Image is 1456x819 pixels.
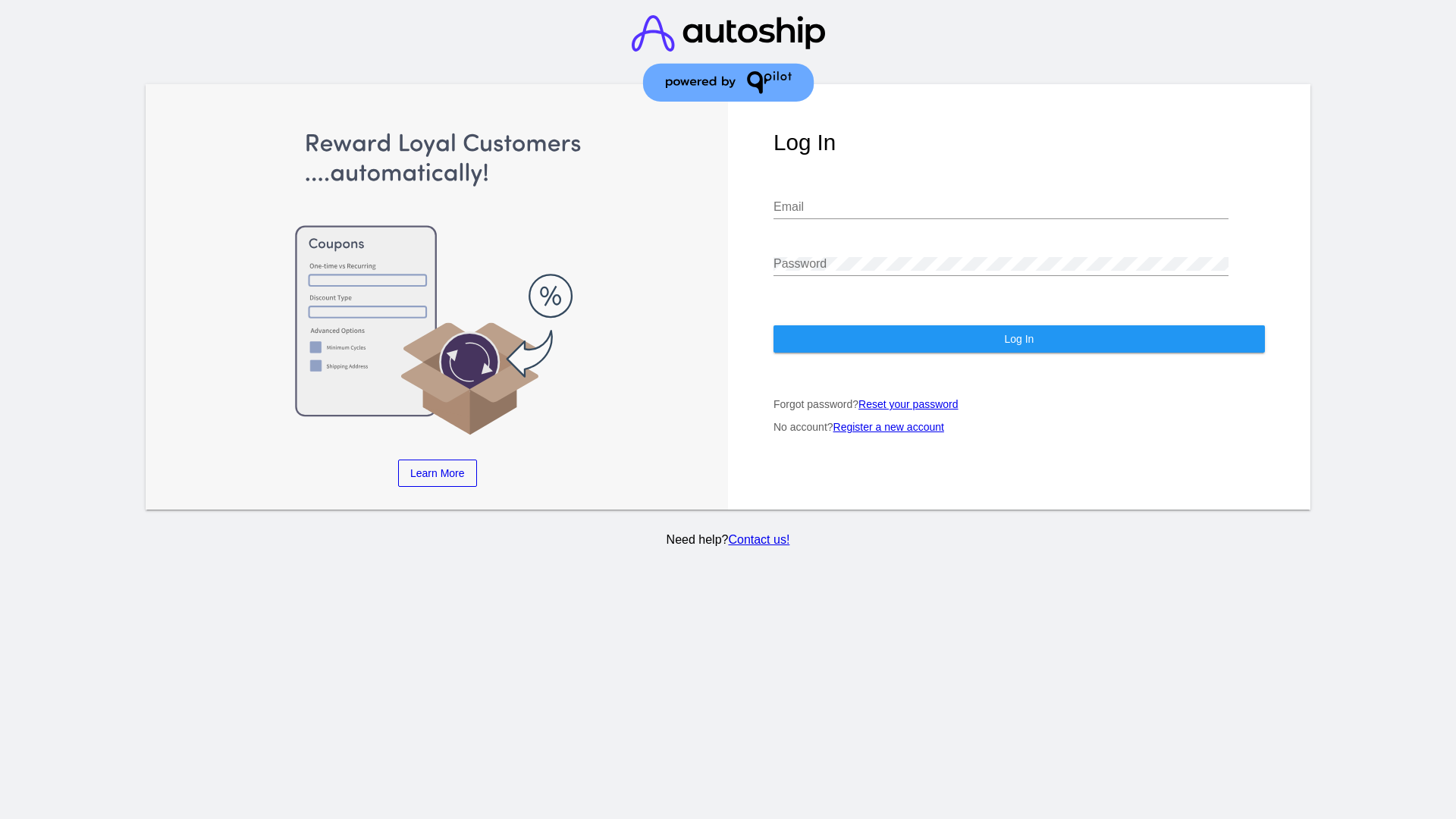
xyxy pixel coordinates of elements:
[858,398,959,410] a: Reset your password
[773,325,1265,353] button: Log In
[773,421,1265,433] p: No account?
[728,533,789,546] a: Contact us!
[398,460,477,487] a: Learn More
[410,467,465,479] span: Learn More
[773,398,1265,410] p: Forgot password?
[143,533,1313,547] p: Need help?
[773,200,1228,214] input: Email
[773,130,1265,155] h1: Log In
[1004,333,1034,345] span: Log In
[192,130,683,437] img: Apply Coupons Automatically to Scheduled Orders with QPilot
[833,421,944,433] a: Register a new account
